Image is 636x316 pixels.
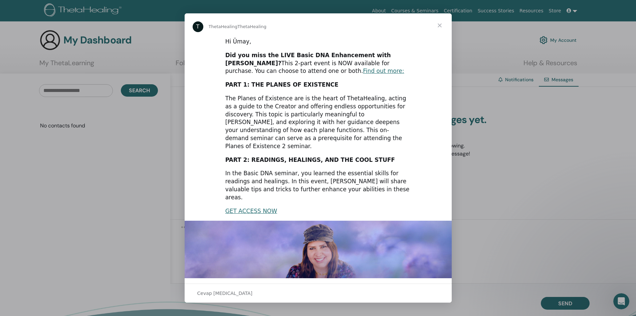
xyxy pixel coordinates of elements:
a: Find out more: [363,68,404,74]
b: PART 2: READINGS, HEALINGS, AND THE COOL STUFF [225,156,395,163]
b: Did you miss the LIVE Basic DNA Enhancement with [PERSON_NAME]? [225,52,391,67]
span: ThetaHealing [237,24,266,29]
span: Cevap [MEDICAL_DATA] [197,289,253,298]
div: This 2-part event is NOW available for purchase. You can choose to attend one or both. [225,51,411,75]
div: Profile image for ThetaHealing [193,21,203,32]
div: The Planes of Existence are is the heart of ThetaHealing, acting as a guide to the Creator and of... [225,95,411,150]
span: ThetaHealing [209,24,238,29]
a: GET ACCESS NOW [225,208,277,214]
span: Kapat [428,13,452,37]
div: Sohbeti aç ve yanıtla [185,284,452,303]
div: Hi Ümay, [225,38,411,46]
div: In the Basic DNA seminar, you learned the essential skills for readings and healings. In this eve... [225,170,411,201]
b: PART 1: THE PLANES OF EXISTENCE [225,81,339,88]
